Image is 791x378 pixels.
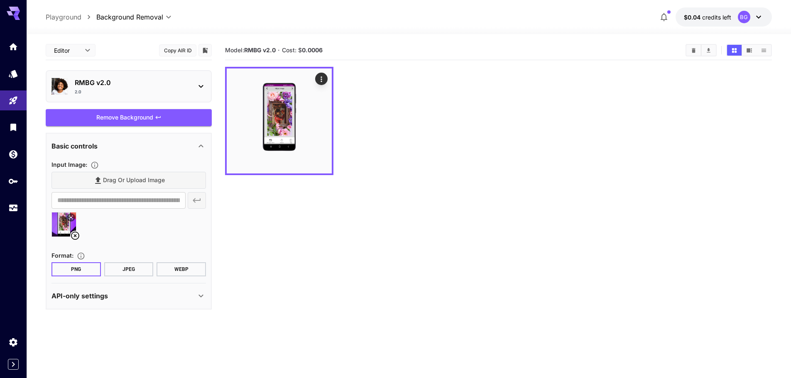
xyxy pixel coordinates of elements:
span: Editor [54,46,80,55]
div: RMBG v2.02.0 [51,74,206,98]
div: Wallet [8,149,18,159]
button: Choose the file format for the output image. [73,252,88,260]
nav: breadcrumb [46,12,96,22]
button: Copy AIR ID [159,44,196,56]
p: API-only settings [51,291,108,301]
p: RMBG v2.0 [75,78,189,88]
div: Show media in grid viewShow media in video viewShow media in list view [726,44,772,56]
button: Specifies the input image to be processed. [87,161,102,169]
b: RMBG v2.0 [244,46,276,54]
button: Expand sidebar [8,359,19,370]
button: Show media in grid view [727,45,742,56]
span: Input Image : [51,161,87,168]
div: Usage [8,200,18,210]
button: Add to library [201,45,209,55]
div: Playground [8,93,18,103]
span: Format : [51,252,73,259]
div: Actions [315,73,328,85]
a: Playground [46,12,81,22]
button: Remove Background [46,109,212,126]
span: Cost: $ [282,46,323,54]
span: Remove Background [96,112,153,123]
button: Show media in list view [757,45,771,56]
span: credits left [702,14,731,21]
button: Clear All [686,45,701,56]
span: Background Removal [96,12,163,22]
div: Settings [8,337,18,347]
div: Clear AllDownload All [686,44,717,56]
button: PNG [51,262,101,276]
button: JPEG [104,262,154,276]
button: Show media in video view [742,45,757,56]
div: Home [8,39,18,49]
span: Model: [225,46,276,54]
div: Models [8,66,18,76]
button: $0.0449BG [676,7,772,27]
p: 2.0 [75,89,81,95]
div: API Keys [8,176,18,186]
div: BG [738,11,750,23]
div: Basic controls [51,136,206,156]
button: Download All [701,45,716,56]
button: WEBP [157,262,206,276]
p: Basic controls [51,141,98,151]
div: $0.0449 [684,13,731,22]
div: Library [8,119,18,130]
span: $0.04 [684,14,702,21]
b: 0.0006 [302,46,323,54]
div: API-only settings [51,286,206,306]
img: A0i1F8Ogh62sAAAAAElFTkSuQmCC [227,68,332,173]
p: · [278,45,280,55]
